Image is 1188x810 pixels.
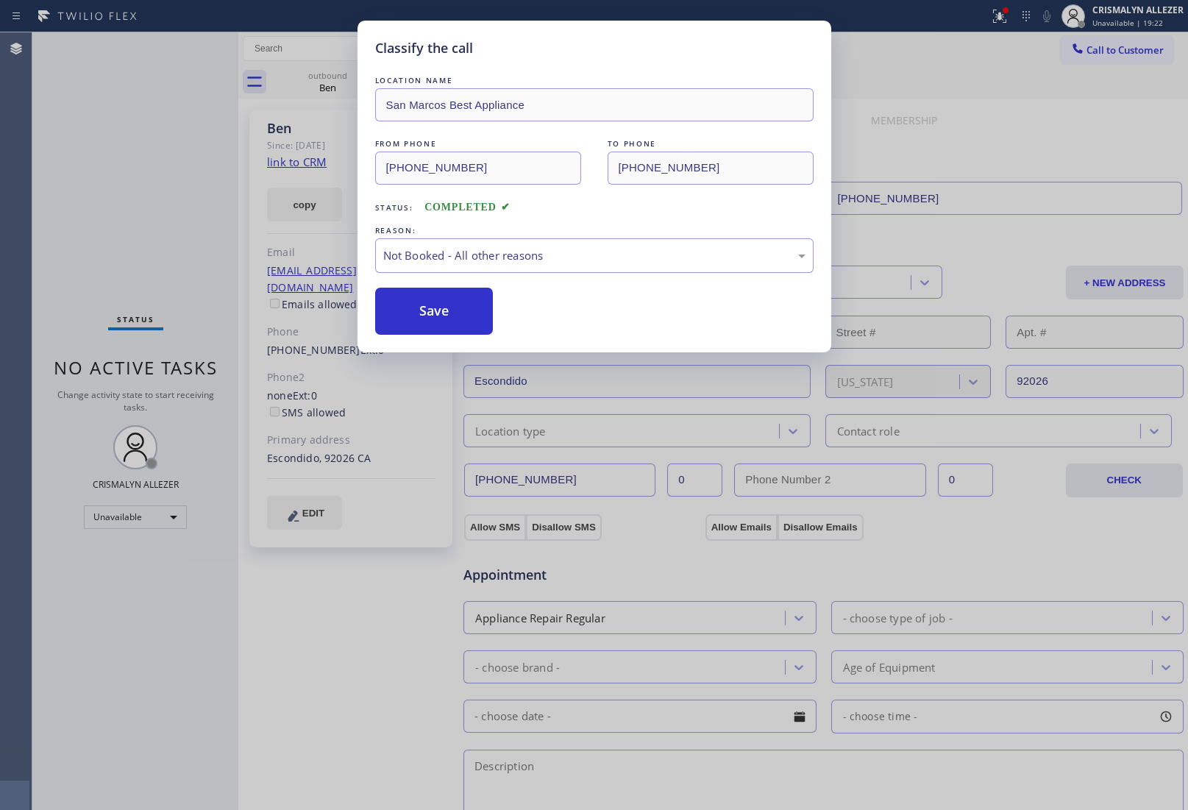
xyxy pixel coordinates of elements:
span: Status: [375,202,413,213]
div: Not Booked - All other reasons [383,247,805,264]
input: From phone [375,152,581,185]
div: FROM PHONE [375,136,581,152]
input: To phone [608,152,814,185]
div: TO PHONE [608,136,814,152]
div: LOCATION NAME [375,73,814,88]
div: REASON: [375,223,814,238]
span: COMPLETED [424,202,510,213]
h5: Classify the call [375,38,473,58]
button: Save [375,288,494,335]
